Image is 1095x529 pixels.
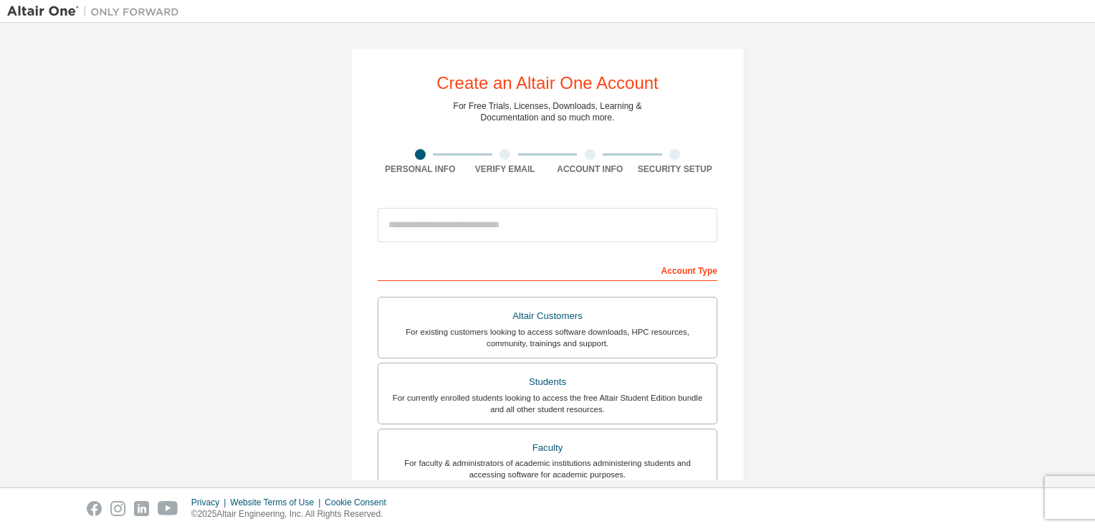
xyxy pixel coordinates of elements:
div: Personal Info [378,163,463,175]
p: © 2025 Altair Engineering, Inc. All Rights Reserved. [191,508,395,520]
img: linkedin.svg [134,501,149,516]
div: Account Type [378,258,717,281]
div: Account Info [547,163,633,175]
img: facebook.svg [87,501,102,516]
div: For faculty & administrators of academic institutions administering students and accessing softwa... [387,457,708,480]
div: Security Setup [633,163,718,175]
div: Students [387,372,708,392]
div: For Free Trials, Licenses, Downloads, Learning & Documentation and so much more. [454,100,642,123]
div: Create an Altair One Account [436,75,659,92]
div: Altair Customers [387,306,708,326]
div: Faculty [387,438,708,458]
div: Privacy [191,497,230,508]
div: Cookie Consent [325,497,394,508]
div: For existing customers looking to access software downloads, HPC resources, community, trainings ... [387,326,708,349]
div: Verify Email [463,163,548,175]
div: Website Terms of Use [230,497,325,508]
img: youtube.svg [158,501,178,516]
div: For currently enrolled students looking to access the free Altair Student Edition bundle and all ... [387,392,708,415]
img: instagram.svg [110,501,125,516]
img: Altair One [7,4,186,19]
